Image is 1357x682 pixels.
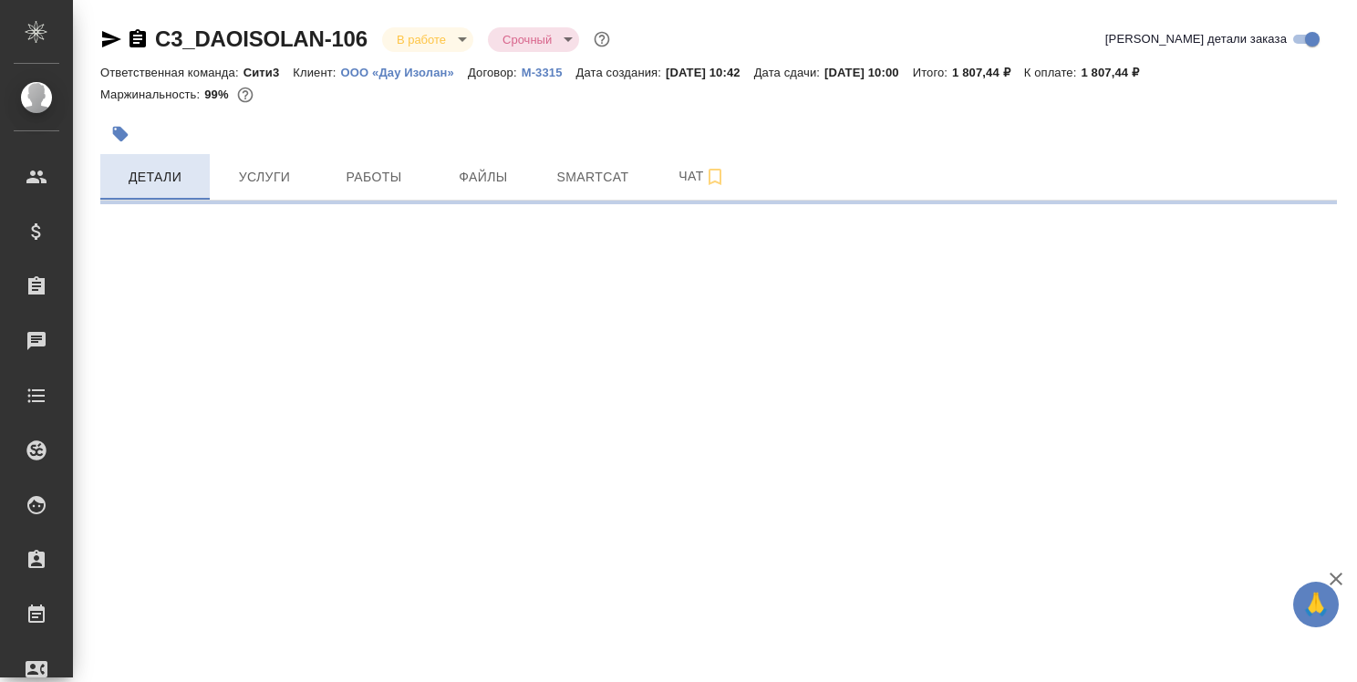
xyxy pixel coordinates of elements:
[1293,582,1339,627] button: 🙏
[440,166,527,189] span: Файлы
[913,66,952,79] p: Итого:
[100,66,243,79] p: Ответственная команда:
[233,83,257,107] button: 16.00 RUB;
[330,166,418,189] span: Работы
[127,28,149,50] button: Скопировать ссылку
[522,66,576,79] p: М-3315
[100,114,140,154] button: Добавить тэг
[100,28,122,50] button: Скопировать ссылку для ЯМессенджера
[341,64,468,79] a: ООО «Дау Изолан»
[221,166,308,189] span: Услуги
[522,64,576,79] a: М-3315
[1300,585,1331,624] span: 🙏
[468,66,522,79] p: Договор:
[666,66,754,79] p: [DATE] 10:42
[243,66,294,79] p: Сити3
[1081,66,1153,79] p: 1 807,44 ₽
[1105,30,1287,48] span: [PERSON_NAME] детали заказа
[341,66,468,79] p: ООО «Дау Изолан»
[704,166,726,188] svg: Подписаться
[590,27,614,51] button: Доп статусы указывают на важность/срочность заказа
[658,165,746,188] span: Чат
[111,166,199,189] span: Детали
[576,66,666,79] p: Дата создания:
[497,32,557,47] button: Срочный
[293,66,340,79] p: Клиент:
[488,27,579,52] div: В работе
[824,66,913,79] p: [DATE] 10:00
[382,27,473,52] div: В работе
[100,88,204,101] p: Маржинальность:
[391,32,451,47] button: В работе
[1024,66,1082,79] p: К оплате:
[549,166,637,189] span: Smartcat
[204,88,233,101] p: 99%
[952,66,1024,79] p: 1 807,44 ₽
[155,26,368,51] a: C3_DAOISOLAN-106
[754,66,824,79] p: Дата сдачи:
